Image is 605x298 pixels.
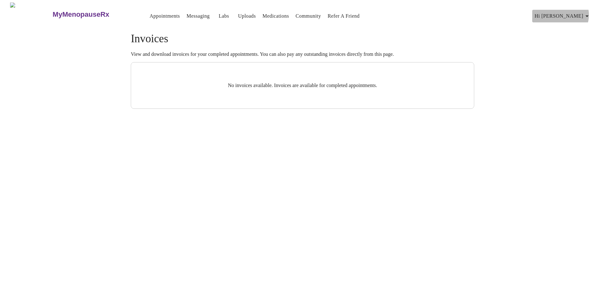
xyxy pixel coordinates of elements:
button: Refer a Friend [325,10,362,22]
a: Appointments [150,12,180,20]
a: Medications [262,12,289,20]
button: Community [293,10,324,22]
a: MyMenopauseRx [52,3,135,26]
a: Uploads [238,12,256,20]
h4: Invoices [131,32,474,45]
p: View and download invoices for your completed appointments. You can also pay any outstanding invo... [131,51,474,57]
button: Hi [PERSON_NAME] [532,10,593,22]
a: Community [296,12,321,20]
p: No invoices available. Invoices are available for completed appointments. [146,83,459,88]
button: Appointments [147,10,182,22]
button: Medications [260,10,291,22]
a: Labs [219,12,229,20]
img: MyMenopauseRx Logo [10,3,52,26]
button: Labs [214,10,234,22]
button: Messaging [184,10,212,22]
a: Messaging [187,12,210,20]
button: Uploads [235,10,258,22]
span: Hi [PERSON_NAME] [535,12,591,20]
a: Refer a Friend [328,12,360,20]
h3: MyMenopauseRx [53,10,109,19]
